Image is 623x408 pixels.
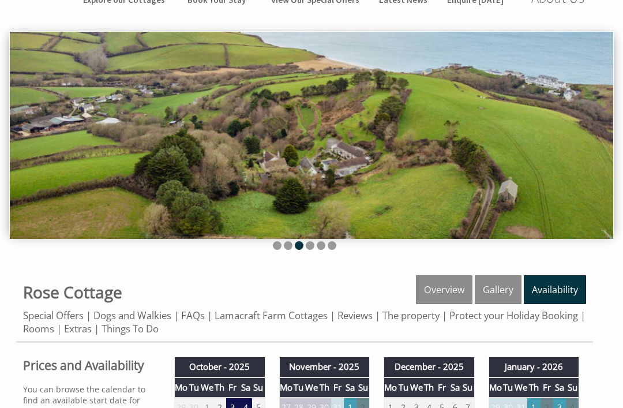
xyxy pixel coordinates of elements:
th: Sa [239,378,252,398]
th: Su [566,378,579,398]
th: We [200,378,213,398]
a: Availability [524,276,586,305]
th: Mo [489,378,502,398]
th: Tu [502,378,515,398]
th: Fr [436,378,448,398]
th: Mo [279,378,292,398]
th: Tu [397,378,410,398]
th: We [410,378,422,398]
th: Fr [226,378,239,398]
a: Protect your Holiday Booking [449,309,578,323]
a: The property [382,309,440,323]
a: Rooms [23,323,54,336]
th: October - 2025 [175,358,265,377]
a: Extras [64,323,92,336]
th: Fr [541,378,553,398]
th: November - 2025 [279,358,370,377]
th: Th [527,378,540,398]
th: Sa [448,378,461,398]
th: Tu [292,378,305,398]
a: Dogs and Walkies [93,309,171,323]
th: Tu [187,378,200,398]
th: Su [252,378,265,398]
a: Overview [416,276,472,305]
a: Rose Cottage [23,282,122,304]
th: Th [423,378,436,398]
th: Th [318,378,331,398]
th: Fr [331,378,344,398]
th: Th [213,378,226,398]
th: Mo [384,378,397,398]
a: Things To Do [102,323,159,336]
th: Su [356,378,369,398]
th: December - 2025 [384,358,475,377]
th: Mo [175,378,188,398]
th: We [515,378,527,398]
a: Gallery [475,276,521,305]
th: Sa [344,378,356,398]
th: Su [461,378,474,398]
th: We [305,378,318,398]
th: January - 2026 [489,358,579,377]
a: Prices and Availability [23,358,153,374]
a: Special Offers [23,309,84,323]
a: FAQs [181,309,205,323]
th: Sa [553,378,566,398]
a: Reviews [337,309,373,323]
a: Lamacraft Farm Cottages [215,309,328,323]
